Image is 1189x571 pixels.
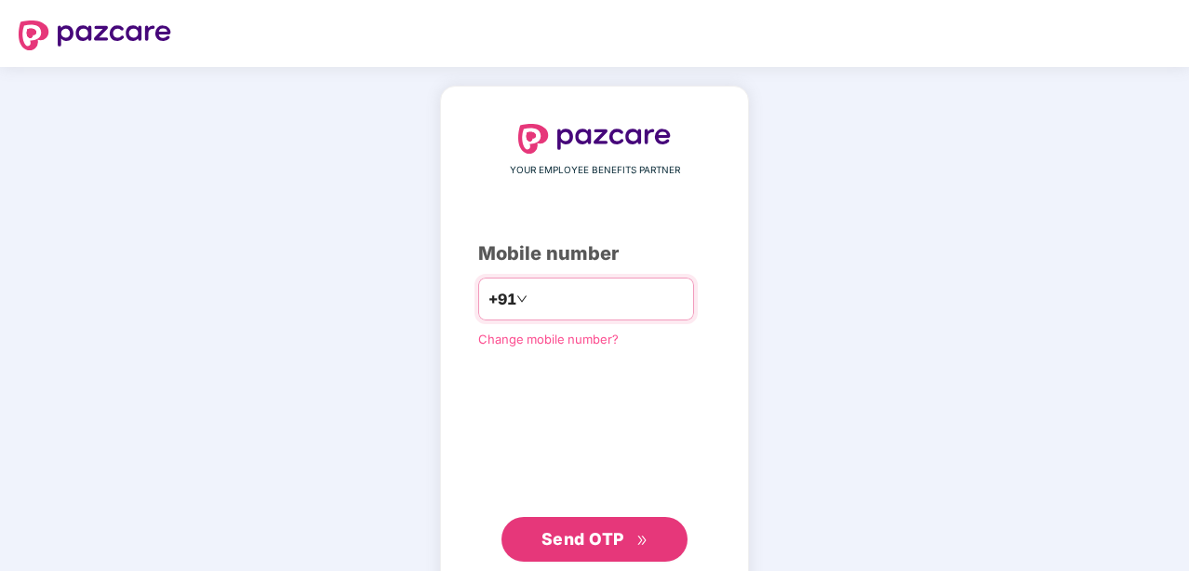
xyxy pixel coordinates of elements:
span: +91 [488,288,516,311]
span: double-right [636,535,648,547]
span: YOUR EMPLOYEE BENEFITS PARTNER [510,163,680,178]
a: Change mobile number? [478,332,619,347]
img: logo [518,124,671,154]
img: logo [19,20,171,50]
span: Send OTP [541,529,624,549]
span: down [516,293,528,305]
div: Mobile number [478,239,711,268]
button: Send OTPdouble-right [501,517,688,562]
